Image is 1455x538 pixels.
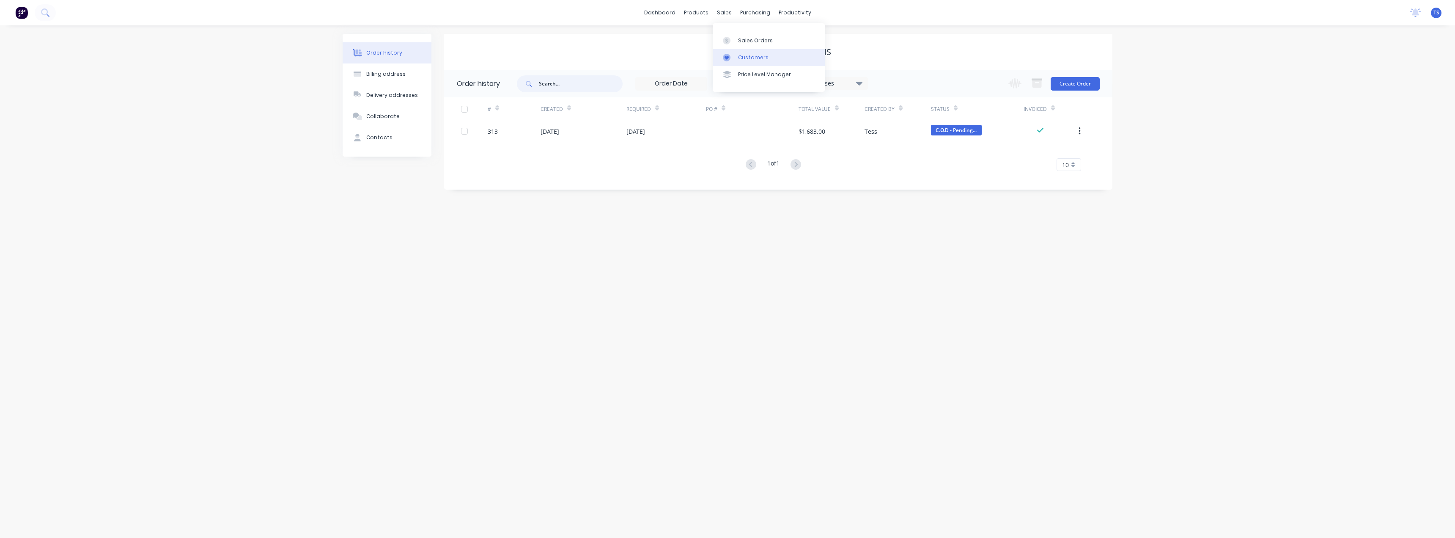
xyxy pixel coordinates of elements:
div: [DATE] [541,127,559,136]
div: Delivery addresses [366,91,418,99]
div: 1 of 1 [767,159,780,171]
div: products [680,6,713,19]
div: Created By [865,105,895,113]
input: Search... [539,75,623,92]
a: Customers [713,49,825,66]
div: Sales Orders [738,37,773,44]
div: [DATE] [626,127,645,136]
div: Total Value [799,97,865,121]
div: Created [541,105,563,113]
div: Order history [366,49,402,57]
img: Factory [15,6,28,19]
div: Status [931,97,1024,121]
div: Created By [865,97,931,121]
div: Collaborate [366,113,400,120]
span: C.O.D - Pending... [931,125,982,135]
span: 10 [1062,160,1069,169]
div: # [488,105,491,113]
button: Order history [343,42,431,63]
div: Required [626,105,651,113]
div: Created [541,97,626,121]
div: Price Level Manager [738,71,791,78]
button: Collaborate [343,106,431,127]
button: Billing address [343,63,431,85]
div: Total Value [799,105,831,113]
div: Order history [457,79,500,89]
div: PO # [706,97,799,121]
input: Order Date [636,77,707,90]
span: TS [1433,9,1439,17]
div: Invoiced [1024,105,1047,113]
div: Required [626,97,706,121]
div: Tess [865,127,877,136]
div: 27 Statuses [796,79,868,88]
div: Billing address [366,70,406,78]
div: 313 [488,127,498,136]
a: Sales Orders [713,32,825,49]
div: PO # [706,105,717,113]
div: Status [931,105,950,113]
div: Invoiced [1024,97,1076,121]
div: purchasing [736,6,774,19]
button: Contacts [343,127,431,148]
button: Create Order [1051,77,1100,91]
div: # [488,97,541,121]
div: sales [713,6,736,19]
div: $1,683.00 [799,127,825,136]
div: Contacts [366,134,393,141]
div: productivity [774,6,815,19]
a: Price Level Manager [713,66,825,83]
div: Customers [738,54,769,61]
a: dashboard [640,6,680,19]
button: Delivery addresses [343,85,431,106]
